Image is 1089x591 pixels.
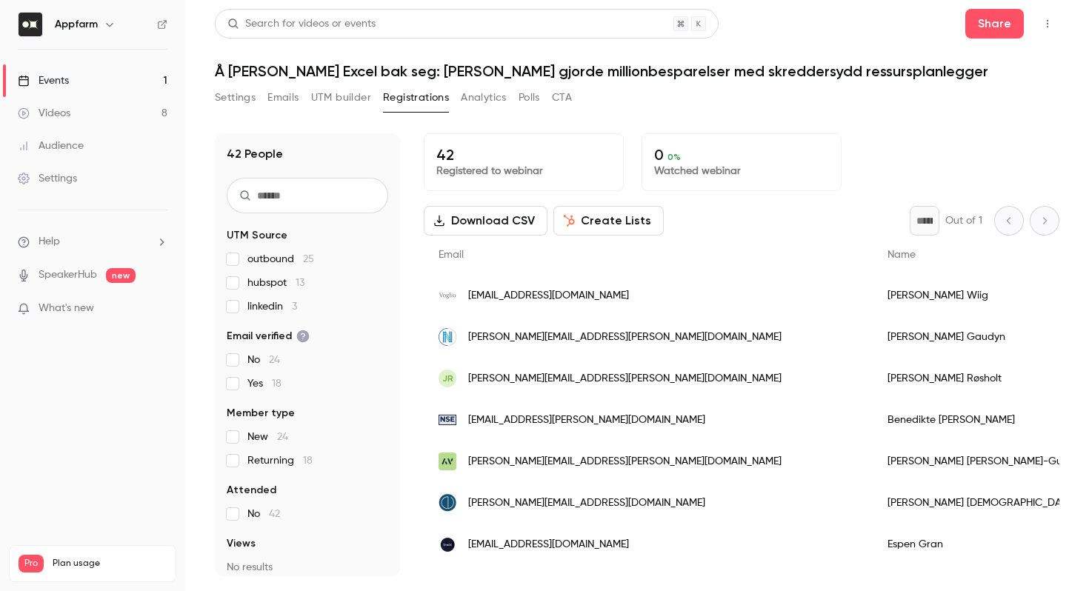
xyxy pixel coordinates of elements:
h6: Appfarm [55,17,98,32]
span: Email verified [227,329,310,344]
span: Attended [227,483,276,498]
span: new [106,268,136,283]
span: Help [39,234,60,250]
span: 3 [292,301,297,312]
img: vinde-tt.no [439,535,456,553]
img: asplanviak.no [439,453,456,470]
span: 24 [277,432,288,442]
span: linkedin [247,299,297,314]
p: Watched webinar [654,164,829,178]
button: UTM builder [311,86,371,110]
span: Member type [227,406,295,421]
span: 42 [269,509,280,519]
p: No results [227,560,388,575]
h1: Å [PERSON_NAME] Excel bak seg: [PERSON_NAME] gjorde millionbesparelser med skreddersydd ressurspl... [215,62,1059,80]
img: excito.no [439,494,456,512]
span: [PERSON_NAME][EMAIL_ADDRESS][PERSON_NAME][DOMAIN_NAME] [468,330,782,345]
span: 18 [303,455,313,466]
span: No [247,507,280,521]
button: Download CSV [424,206,547,236]
span: Pro [19,555,44,572]
button: Settings [215,86,256,110]
span: 18 [272,378,282,389]
span: 24 [269,355,280,365]
button: Share [965,9,1024,39]
button: Registrations [383,86,449,110]
span: [PERSON_NAME][EMAIL_ADDRESS][PERSON_NAME][DOMAIN_NAME] [468,454,782,470]
div: Search for videos or events [227,16,376,32]
button: Analytics [461,86,507,110]
button: Emails [267,86,299,110]
span: Returning [247,453,313,468]
li: help-dropdown-opener [18,234,167,250]
a: SpeakerHub [39,267,97,283]
div: Settings [18,171,77,186]
div: Audience [18,138,84,153]
p: Out of 1 [945,213,982,228]
h1: 42 People [227,145,283,163]
span: 0 % [667,152,681,162]
span: [EMAIL_ADDRESS][PERSON_NAME][DOMAIN_NAME] [468,413,705,428]
p: 0 [654,146,829,164]
span: JR [442,372,453,385]
button: Create Lists [553,206,664,236]
img: voglio.no [439,287,456,304]
div: Videos [18,106,70,121]
p: Registered to webinar [436,164,611,178]
span: No [247,353,280,367]
img: novacare.no [439,328,456,346]
button: Polls [519,86,540,110]
span: Views [227,536,256,551]
span: Email [439,250,464,260]
span: Plan usage [53,558,167,570]
span: Yes [247,376,282,391]
p: 42 [436,146,611,164]
img: nsegruppen.no [439,411,456,429]
span: 25 [303,254,314,264]
span: [EMAIL_ADDRESS][DOMAIN_NAME] [468,288,629,304]
img: Appfarm [19,13,42,36]
span: What's new [39,301,94,316]
span: Name [887,250,916,260]
div: Events [18,73,69,88]
span: [PERSON_NAME][EMAIL_ADDRESS][DOMAIN_NAME] [468,495,705,511]
span: UTM Source [227,228,287,243]
span: New [247,430,288,444]
span: outbound [247,252,314,267]
span: [PERSON_NAME][EMAIL_ADDRESS][PERSON_NAME][DOMAIN_NAME] [468,371,782,387]
span: 13 [296,278,304,288]
span: hubspot [247,276,304,290]
button: CTA [552,86,572,110]
span: [EMAIL_ADDRESS][DOMAIN_NAME] [468,537,629,552]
